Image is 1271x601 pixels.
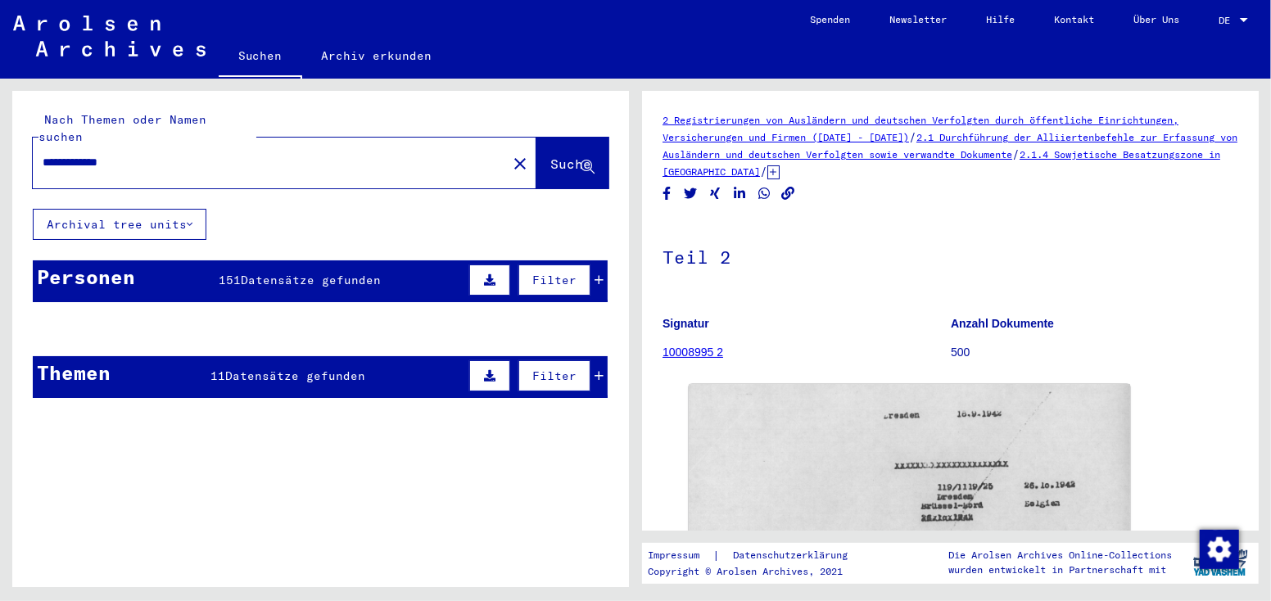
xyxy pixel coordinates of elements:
[1190,542,1251,583] img: yv_logo.png
[948,548,1172,563] p: Die Arolsen Archives Online-Collections
[780,183,797,204] button: Copy link
[13,16,206,56] img: Arolsen_neg.svg
[648,564,867,579] p: Copyright © Arolsen Archives, 2021
[663,131,1237,160] a: 2.1 Durchführung der Alliiertenbefehle zur Erfassung von Ausländern und deutschen Verfolgten sowi...
[33,209,206,240] button: Archival tree units
[951,317,1054,330] b: Anzahl Dokumente
[1219,15,1237,26] span: DE
[219,273,242,287] span: 151
[648,547,712,564] a: Impressum
[663,317,709,330] b: Signatur
[536,138,608,188] button: Suche
[37,262,135,291] div: Personen
[648,547,867,564] div: |
[707,183,724,204] button: Share on Xing
[550,156,591,172] span: Suche
[1012,147,1020,161] span: /
[219,36,302,79] a: Suchen
[663,114,1178,143] a: 2 Registrierungen von Ausländern und deutschen Verfolgten durch öffentliche Einrichtungen, Versic...
[663,219,1238,291] h1: Teil 2
[682,183,699,204] button: Share on Twitter
[663,346,723,359] a: 10008995 2
[731,183,749,204] button: Share on LinkedIn
[518,264,590,296] button: Filter
[760,164,767,178] span: /
[242,273,382,287] span: Datensätze gefunden
[909,129,916,144] span: /
[756,183,773,204] button: Share on WhatsApp
[720,547,867,564] a: Datenschutzerklärung
[532,368,577,383] span: Filter
[951,344,1238,361] p: 500
[510,154,530,174] mat-icon: close
[38,112,206,144] mat-label: Nach Themen oder Namen suchen
[948,563,1172,577] p: wurden entwickelt in Partnerschaft mit
[1200,530,1239,569] img: Zustimmung ändern
[504,147,536,179] button: Clear
[532,273,577,287] span: Filter
[518,360,590,391] button: Filter
[658,183,676,204] button: Share on Facebook
[302,36,452,75] a: Archiv erkunden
